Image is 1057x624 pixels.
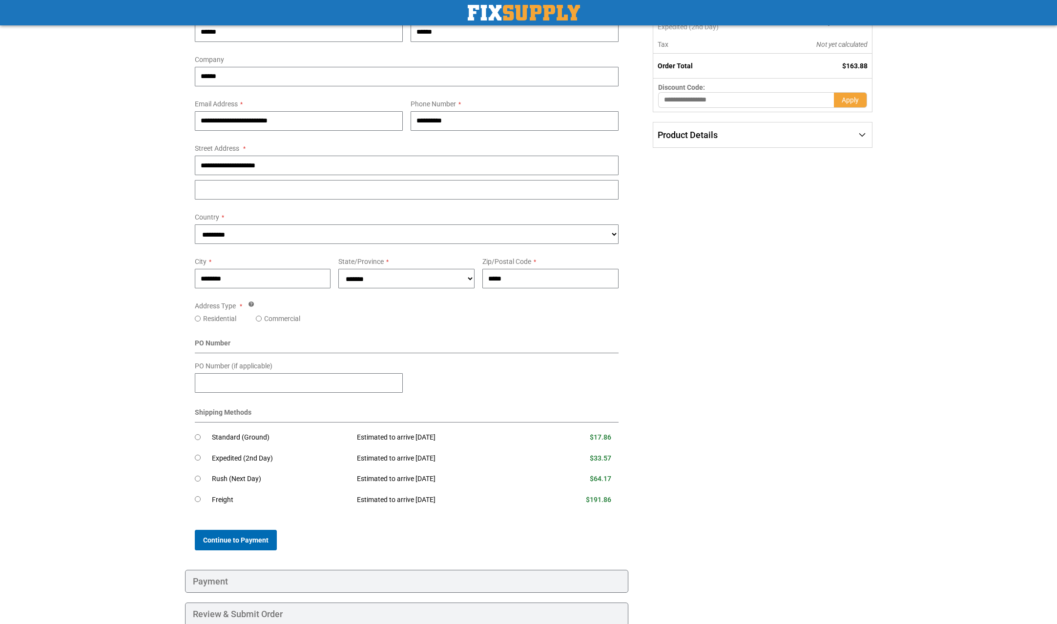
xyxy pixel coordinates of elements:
span: Email Address [195,100,238,108]
div: Shipping Methods [195,407,619,423]
td: Estimated to arrive [DATE] [350,427,538,448]
button: Continue to Payment [195,530,277,550]
td: Estimated to arrive [DATE] [350,448,538,469]
span: $191.86 [586,496,611,503]
span: Not yet calculated [816,18,868,26]
label: Commercial [264,314,300,323]
label: Residential [203,314,236,323]
span: Street Address [195,144,239,152]
td: Expedited (2nd Day) [212,448,350,469]
th: Tax [653,36,771,54]
td: Freight [212,489,350,510]
a: store logo [468,5,580,20]
span: $17.86 [590,433,611,441]
span: Not yet calculated [816,40,868,48]
img: Fix Industrial Supply [468,5,580,20]
span: Address Type [195,302,236,310]
span: Phone Number [411,100,456,108]
span: PO Number (if applicable) [195,362,272,370]
span: $163.88 [842,62,868,70]
span: Continue to Payment [203,536,269,544]
span: $33.57 [590,454,611,462]
span: Discount Code: [658,83,705,91]
span: Company [195,56,224,63]
td: Estimated to arrive [DATE] [350,469,538,490]
span: Apply [842,96,859,104]
td: Rush (Next Day) [212,469,350,490]
span: State/Province [338,258,384,265]
div: PO Number [195,338,619,353]
td: Estimated to arrive [DATE] [350,489,538,510]
button: Apply [834,92,867,108]
td: Standard (Ground) [212,427,350,448]
span: Product Details [658,130,718,140]
span: Country [195,213,219,221]
span: $64.17 [590,475,611,483]
span: City [195,258,207,265]
span: Zip/Postal Code [482,258,531,265]
span: Expedited (2nd Day) [658,22,766,32]
strong: Order Total [658,62,693,70]
div: Payment [185,570,629,593]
